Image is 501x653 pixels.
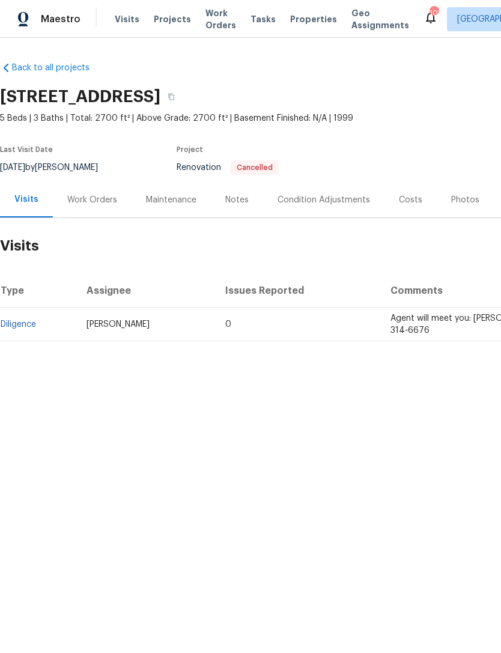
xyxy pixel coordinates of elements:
[278,194,370,206] div: Condition Adjustments
[1,320,36,329] a: Diligence
[290,13,337,25] span: Properties
[216,274,381,308] th: Issues Reported
[430,7,438,19] div: 101
[399,194,422,206] div: Costs
[251,15,276,23] span: Tasks
[67,194,117,206] div: Work Orders
[177,146,203,153] span: Project
[451,194,479,206] div: Photos
[41,13,80,25] span: Maestro
[115,13,139,25] span: Visits
[177,163,279,172] span: Renovation
[160,86,182,108] button: Copy Address
[232,164,278,171] span: Cancelled
[14,193,38,205] div: Visits
[87,320,150,329] span: [PERSON_NAME]
[146,194,196,206] div: Maintenance
[351,7,409,31] span: Geo Assignments
[225,194,249,206] div: Notes
[154,13,191,25] span: Projects
[205,7,236,31] span: Work Orders
[77,274,216,308] th: Assignee
[225,320,231,329] span: 0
